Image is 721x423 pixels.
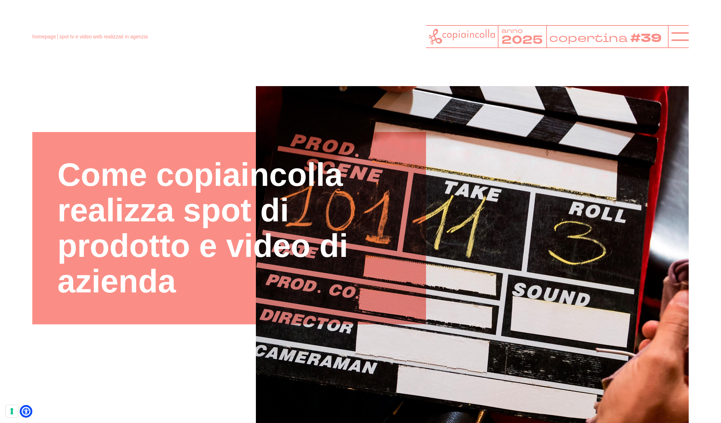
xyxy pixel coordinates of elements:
[22,407,31,416] a: Open Accessibility Menu
[501,26,523,35] tspan: anno
[549,30,629,46] tspan: copertina
[501,32,543,48] tspan: 2025
[57,157,401,299] h1: Come copiaincolla realizza spot di prodotto e video di azienda
[32,34,56,39] a: homepage
[6,405,18,417] button: Le tue preferenze relative al consenso per le tecnologie di tracciamento
[632,30,664,47] tspan: #39
[59,34,148,39] span: spot tv e video web realizzati in agenzia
